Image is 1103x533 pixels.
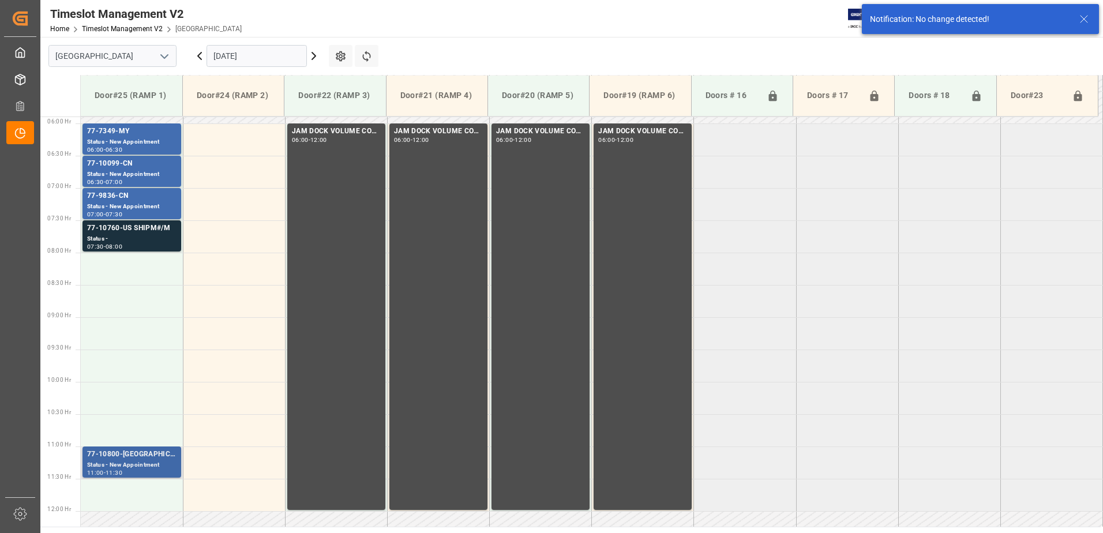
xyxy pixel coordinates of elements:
[47,409,71,415] span: 10:30 Hr
[87,190,177,202] div: 77-9836-CN
[47,183,71,189] span: 07:00 Hr
[106,147,122,152] div: 06:30
[87,212,104,217] div: 07:00
[47,312,71,318] span: 09:00 Hr
[411,137,412,142] div: -
[47,247,71,254] span: 08:00 Hr
[802,85,864,107] div: Doors # 17
[47,441,71,448] span: 11:00 Hr
[294,85,376,106] div: Door#22 (RAMP 3)
[50,5,242,22] div: Timeslot Management V2
[104,147,106,152] div: -
[617,137,633,142] div: 12:00
[47,344,71,351] span: 09:30 Hr
[515,137,531,142] div: 12:00
[48,45,177,67] input: Type to search/select
[598,126,687,137] div: JAM DOCK VOLUME CONTROL
[87,158,177,170] div: 77-10099-CN
[104,244,106,249] div: -
[104,179,106,185] div: -
[292,126,381,137] div: JAM DOCK VOLUME CONTROL
[87,234,177,244] div: Status -
[47,215,71,222] span: 07:30 Hr
[87,137,177,147] div: Status - New Appointment
[310,137,327,142] div: 12:00
[1006,85,1067,107] div: Door#23
[106,179,122,185] div: 07:00
[292,137,309,142] div: 06:00
[412,137,429,142] div: 12:00
[47,506,71,512] span: 12:00 Hr
[599,85,681,106] div: Door#19 (RAMP 6)
[870,13,1068,25] div: Notification: No change detected!
[87,170,177,179] div: Status - New Appointment
[598,137,615,142] div: 06:00
[87,179,104,185] div: 06:30
[47,118,71,125] span: 06:00 Hr
[87,202,177,212] div: Status - New Appointment
[82,25,163,33] a: Timeslot Management V2
[106,212,122,217] div: 07:30
[848,9,888,29] img: Exertis%20JAM%20-%20Email%20Logo.jpg_1722504956.jpg
[396,85,478,106] div: Door#21 (RAMP 4)
[207,45,307,67] input: DD.MM.YYYY
[155,47,172,65] button: open menu
[87,147,104,152] div: 06:00
[513,137,515,142] div: -
[87,470,104,475] div: 11:00
[394,126,483,137] div: JAM DOCK VOLUME CONTROL
[47,377,71,383] span: 10:00 Hr
[87,223,177,234] div: 77-10760-US SHIPM#/M
[106,470,122,475] div: 11:30
[496,137,513,142] div: 06:00
[701,85,762,107] div: Doors # 16
[87,460,177,470] div: Status - New Appointment
[104,212,106,217] div: -
[904,85,965,107] div: Doors # 18
[90,85,173,106] div: Door#25 (RAMP 1)
[47,280,71,286] span: 08:30 Hr
[87,126,177,137] div: 77-7349-MY
[309,137,310,142] div: -
[104,470,106,475] div: -
[192,85,275,106] div: Door#24 (RAMP 2)
[394,137,411,142] div: 06:00
[87,244,104,249] div: 07:30
[87,449,177,460] div: 77-10800-[GEOGRAPHIC_DATA]
[615,137,617,142] div: -
[50,25,69,33] a: Home
[496,126,585,137] div: JAM DOCK VOLUME CONTROL
[47,474,71,480] span: 11:30 Hr
[47,151,71,157] span: 06:30 Hr
[106,244,122,249] div: 08:00
[497,85,580,106] div: Door#20 (RAMP 5)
